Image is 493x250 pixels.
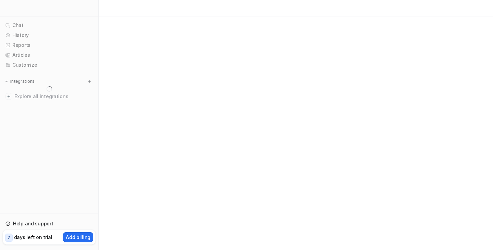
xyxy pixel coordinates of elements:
img: expand menu [4,79,9,84]
a: Explore all integrations [3,92,96,101]
a: Reports [3,40,96,50]
p: 7 [8,235,10,241]
span: Explore all integrations [14,91,93,102]
p: Add billing [66,234,90,241]
button: Add billing [63,232,93,242]
a: Articles [3,50,96,60]
button: Integrations [3,78,37,85]
img: menu_add.svg [87,79,92,84]
a: Customize [3,60,96,70]
p: Integrations [10,79,35,84]
img: explore all integrations [5,93,12,100]
p: days left on trial [14,234,52,241]
a: History [3,30,96,40]
a: Help and support [3,219,96,228]
a: Chat [3,21,96,30]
